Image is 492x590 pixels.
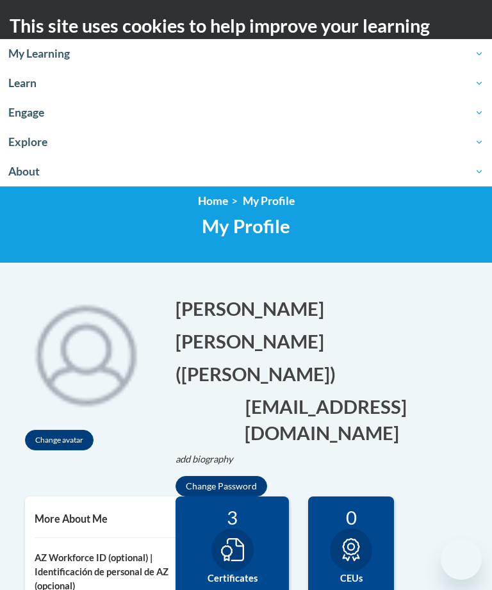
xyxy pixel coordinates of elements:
label: CEUs [318,571,384,586]
span: Explore [8,135,484,150]
a: Home [198,194,228,208]
div: 3 [185,506,279,529]
button: Edit last name [176,328,332,354]
img: profile avatar [15,283,156,423]
button: Edit screen name [176,361,344,387]
iframe: Button to launch messaging window [441,539,482,580]
button: Change Password [176,476,267,496]
button: Edit email address [176,393,477,446]
span: Learn [8,76,484,91]
div: 0 [318,506,384,529]
div: Main menu [450,136,482,175]
span: Engage [8,105,484,120]
span: My Profile [243,194,295,208]
div: Click to change the profile picture [15,283,156,423]
button: Change avatar [25,430,94,450]
span: My Learning [8,46,484,61]
span: My Profile [202,215,290,237]
label: Certificates [185,571,279,586]
button: Edit first name [176,295,332,322]
i: add biography [176,454,233,464]
span: About [8,164,484,179]
h2: This site uses cookies to help improve your learning experience. [10,13,482,65]
h5: More About Me [35,512,182,525]
button: Edit biography [176,452,243,466]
